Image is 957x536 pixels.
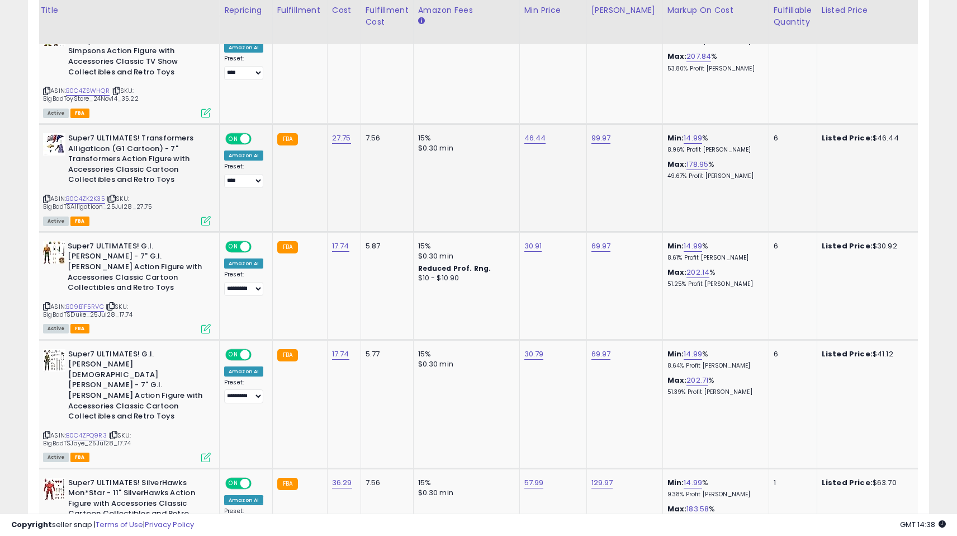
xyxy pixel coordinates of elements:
div: Amazon AI [224,151,263,161]
a: 14.99 [684,133,702,144]
b: Min: [667,133,684,143]
div: % [667,159,760,180]
div: ASIN: [43,241,211,332]
div: $63.70 [822,478,915,488]
span: | SKU: BigBadTSDuke_25Jul28_17.74 [43,302,132,319]
a: 27.75 [332,133,351,144]
img: 412BHL-npWL._SL40_.jpg [43,133,65,156]
div: 6 [774,349,808,359]
a: 99.97 [591,133,611,144]
strong: Copyright [11,519,52,530]
b: Listed Price: [822,349,873,359]
a: B09B1F5RVC [66,302,104,312]
p: 8.64% Profit [PERSON_NAME] [667,362,760,370]
div: $30.92 [822,241,915,251]
div: Markup on Cost [667,4,764,16]
span: | SKU: BigBadToyStore_24Nov14_35.22 [43,86,139,103]
div: $41.12 [822,349,915,359]
div: 15% [418,478,511,488]
small: FBA [277,349,298,361]
div: Amazon Fees [418,4,515,16]
div: % [667,51,760,72]
p: 9.38% Profit [PERSON_NAME] [667,491,760,499]
div: Amazon AI [224,258,263,269]
small: FBA [277,478,298,490]
span: | SKU: BigBadTSAlligaticon_25Jul28_27.75 [43,194,153,211]
span: FBA [70,217,89,226]
a: B0C4ZK2K35 [66,194,105,204]
img: 41K5dlI5yJL._SL40_.jpg [43,241,65,264]
div: 5.77 [366,349,405,359]
div: 15% [418,241,511,251]
b: Super7 ULTIMATES! Transformers Alligaticon (G1 Cartoon) - 7" Transformers Action Figure with Acce... [68,133,204,188]
div: ASIN: [43,349,211,461]
div: 7.56 [366,478,405,488]
span: OFF [250,242,268,251]
a: 14.99 [684,241,702,252]
a: 178.95 [686,159,708,170]
div: [PERSON_NAME] [591,4,658,16]
div: Min Price [524,4,582,16]
a: Terms of Use [96,519,143,530]
b: Max: [667,51,687,62]
span: OFF [250,134,268,144]
b: Min: [667,241,684,251]
div: ASIN: [43,133,211,224]
div: 6 [774,133,808,143]
a: 202.71 [686,375,708,386]
span: | SKU: BigBadTSJaye_25Jul28_17.74 [43,431,131,448]
b: Max: [667,159,687,170]
b: Super7 ULTIMATES! G.I. [PERSON_NAME] [DEMOGRAPHIC_DATA] [PERSON_NAME] - 7" G.I. [PERSON_NAME] Act... [68,349,204,425]
span: ON [226,350,240,359]
b: Min: [667,477,684,488]
div: $0.30 min [418,359,511,369]
a: 17.74 [332,241,349,252]
p: 49.67% Profit [PERSON_NAME] [667,172,760,180]
div: Fulfillable Quantity [774,4,812,28]
div: $0.30 min [418,251,511,261]
small: FBA [277,241,298,253]
span: All listings currently available for purchase on Amazon [43,324,69,333]
span: ON [226,242,240,251]
b: Reduced Prof. Rng. [418,264,491,273]
a: 69.97 [591,349,611,360]
p: 51.39% Profit [PERSON_NAME] [667,388,760,396]
span: ON [226,478,240,488]
a: 14.99 [684,477,702,488]
span: FBA [70,453,89,462]
div: $10 - $10.90 [418,274,511,283]
div: 15% [418,349,511,359]
span: OFF [250,350,268,359]
b: Max: [667,375,687,385]
span: 2025-09-9 14:38 GMT [900,519,946,530]
div: Amazon AI [224,495,263,505]
div: ASIN: [43,25,211,116]
div: % [667,133,760,154]
div: 6 [774,241,808,251]
b: Max: [667,267,687,278]
a: B0C4ZSWHQR [66,86,110,96]
a: 129.97 [591,477,613,488]
img: 51qnfSX9qcL._SL40_.jpg [43,478,65,500]
span: OFF [250,478,268,488]
div: Repricing [224,4,268,16]
p: 8.96% Profit [PERSON_NAME] [667,146,760,154]
a: 69.97 [591,241,611,252]
p: 53.80% Profit [PERSON_NAME] [667,65,760,73]
a: 57.99 [524,477,544,488]
span: FBA [70,109,89,118]
div: % [667,267,760,288]
div: seller snap | | [11,520,194,530]
div: Preset: [224,271,264,296]
a: 36.29 [332,477,352,488]
a: 30.79 [524,349,544,360]
b: Super7 Ultimates The Simpsons Krusty The Clown - 7" The Simpsons Action Figure with Accessories C... [68,25,204,80]
div: Preset: [224,163,264,188]
a: 207.84 [686,51,711,62]
div: Preset: [224,55,264,80]
a: 14.99 [684,349,702,360]
small: FBA [277,133,298,145]
a: Privacy Policy [145,519,194,530]
span: FBA [70,324,89,333]
a: 30.91 [524,241,542,252]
